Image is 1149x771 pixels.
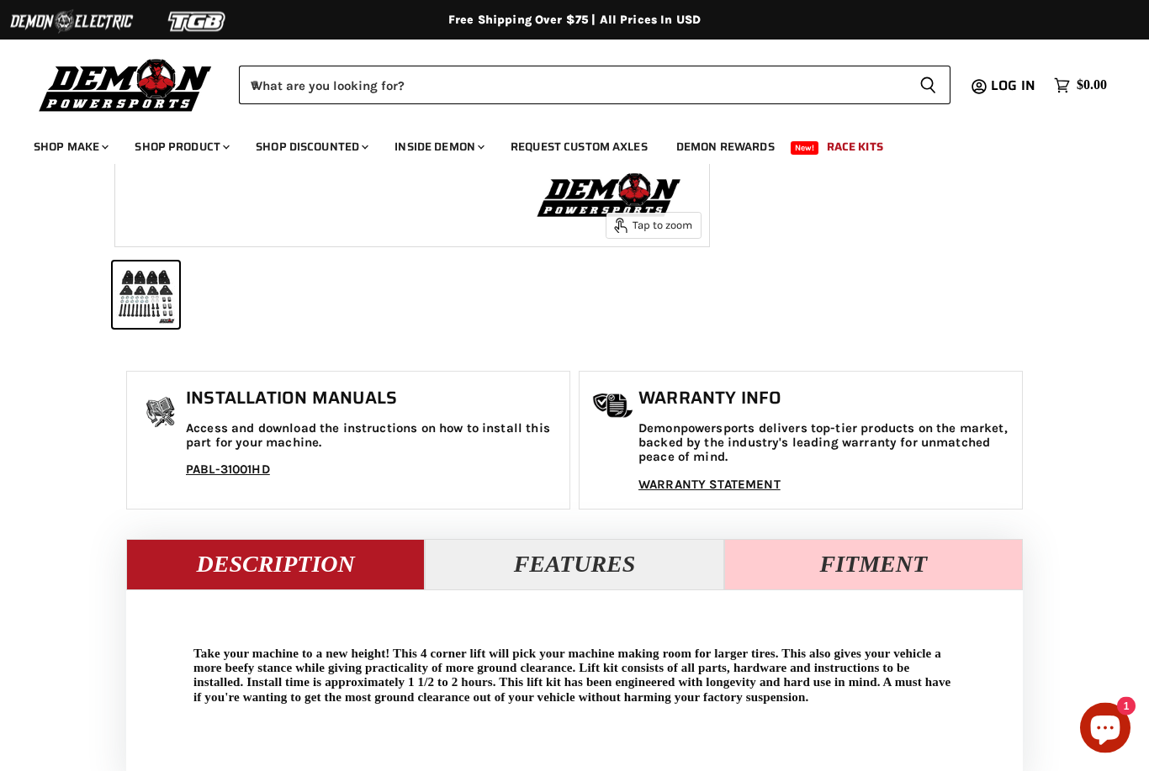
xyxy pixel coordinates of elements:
[991,75,1035,96] span: Log in
[1046,73,1115,98] a: $0.00
[21,123,1103,164] ul: Main menu
[983,78,1046,93] a: Log in
[606,214,701,239] button: Tap to zoom
[34,55,218,114] img: Demon Powersports
[638,478,781,493] a: WARRANTY STATEMENT
[140,393,182,436] img: install_manual-icon.png
[382,129,495,164] a: Inside Demon
[186,422,561,452] p: Access and download the instructions on how to install this part for your machine.
[239,66,950,104] form: Product
[243,129,379,164] a: Shop Discounted
[425,540,723,590] button: Features
[135,6,261,38] img: TGB Logo 2
[186,389,561,409] h1: Installation Manuals
[1075,703,1136,758] inbox-online-store-chat: Shopify online store chat
[791,141,819,155] span: New!
[113,262,179,329] button: IMAGE thumbnail
[664,129,787,164] a: Demon Rewards
[638,422,1014,466] p: Demonpowersports delivers top-tier products on the market, backed by the industry's leading warra...
[724,540,1023,590] button: Fitment
[126,540,425,590] button: Description
[21,129,119,164] a: Shop Make
[8,6,135,38] img: Demon Electric Logo 2
[122,129,240,164] a: Shop Product
[498,129,660,164] a: Request Custom Axles
[186,462,270,478] a: PABL-31001HD
[614,219,692,234] span: Tap to zoom
[193,647,956,705] p: Take your machine to a new height! This 4 corner lift will pick your machine making room for larg...
[638,389,1014,409] h1: Warranty Info
[906,66,950,104] button: Search
[1077,77,1107,93] span: $0.00
[592,393,634,420] img: warranty-icon.png
[239,66,906,104] input: When autocomplete results are available use up and down arrows to review and enter to select
[814,129,896,164] a: Race Kits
